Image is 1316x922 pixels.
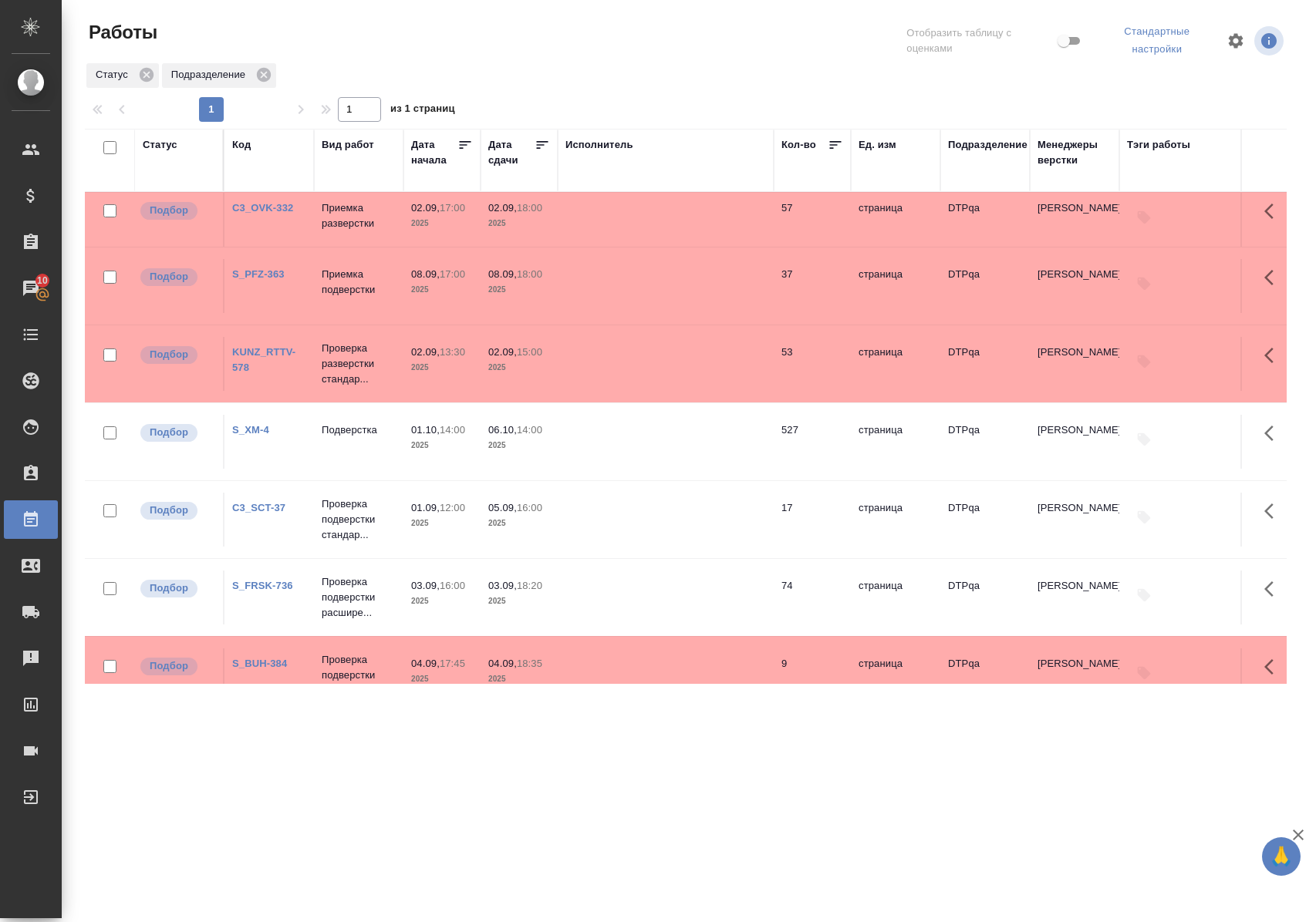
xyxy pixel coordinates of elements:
div: Тэги работы [1127,137,1190,153]
button: Здесь прячутся важные кнопки [1255,259,1292,296]
p: Приемка разверстки [322,200,396,231]
a: S_FRSK-736 [232,580,293,591]
div: Можно подбирать исполнителей [139,200,215,221]
div: Можно подбирать исполнителей [139,267,215,288]
a: C3_OVK-332 [232,202,293,214]
button: Здесь прячутся важные кнопки [1255,193,1292,230]
p: 2025 [488,594,550,609]
div: Статус [86,63,159,88]
p: Приемка подверстки [322,267,396,298]
td: страница [851,648,940,702]
div: Можно подбирать исполнителей [139,656,215,677]
p: 02.09, [488,202,517,214]
td: 37 [774,259,851,313]
p: 2025 [411,516,473,531]
td: 17 [774,493,851,547]
button: Добавить тэги [1127,422,1161,456]
span: Отобразить таблицу с оценками [906,25,1054,56]
td: DTPqa [940,493,1030,547]
p: [PERSON_NAME] [1038,345,1112,360]
p: 14:00 [517,424,542,436]
p: [PERSON_NAME] [1038,656,1112,671]
p: 17:00 [440,202,465,214]
p: 13:30 [440,346,465,358]
p: [PERSON_NAME] [1038,500,1112,516]
span: Настроить таблицу [1217,22,1254,59]
div: Можно подбирать исполнителей [139,578,215,599]
p: 2025 [411,282,473,298]
p: Проверка подверстки стандар... [322,496,396,543]
a: KUNZ_RTTV-578 [232,346,295,373]
td: страница [851,570,940,624]
p: 2025 [411,360,473,375]
p: Проверка разверстки стандар... [322,341,396,387]
span: 🙏 [1268,840,1294,873]
p: 16:00 [440,580,465,591]
p: 04.09, [488,658,517,669]
p: 16:00 [517,502,542,513]
p: 2025 [411,438,473,453]
p: 02.09, [411,346,440,358]
p: 06.10, [488,424,517,436]
p: 08.09, [488,268,517,280]
button: Здесь прячутся важные кнопки [1255,337,1292,374]
p: 18:20 [517,580,542,591]
p: 18:00 [517,202,542,214]
div: Дата сдачи [488,137,535,168]
p: [PERSON_NAME] [1038,578,1112,594]
td: страница [851,493,940,547]
button: Добавить тэги [1127,656,1161,690]
div: Ед. изм [859,137,896,153]
p: 01.09, [411,502,440,513]
p: Проверка подверстки стандар... [322,652,396,698]
p: 01.10, [411,424,440,436]
p: 03.09, [488,580,517,591]
p: Подбор [150,658,188,674]
button: Здесь прячутся важные кнопки [1255,648,1292,685]
p: 02.09, [488,346,517,358]
td: DTPqa [940,648,1030,702]
td: DTPqa [940,337,1030,391]
p: 17:00 [440,268,465,280]
button: Добавить тэги [1127,500,1161,534]
button: Добавить тэги [1127,200,1161,234]
td: DTPqa [940,570,1030,624]
p: 2025 [411,216,473,231]
p: 2025 [488,516,550,531]
button: Здесь прячутся важные кнопки [1255,570,1292,607]
span: Работы [85,20,157,45]
p: 2025 [488,360,550,375]
td: DTPqa [940,193,1030,247]
div: Дата начала [411,137,457,168]
button: 🙏 [1262,837,1301,876]
div: Можно подбирать исполнителей [139,345,215,365]
div: Код [232,137,251,153]
a: 10 [4,269,58,308]
div: Статус [143,137,177,153]
span: 10 [28,273,57,288]
td: 53 [774,337,851,391]
p: 05.09, [488,502,517,513]
p: 02.09, [411,202,440,214]
td: 74 [774,570,851,624]
p: 12:00 [440,502,465,513]
p: 2025 [488,671,550,687]
p: Подбор [150,425,188,440]
div: Кол-во [781,137,816,153]
div: Можно подбирать исполнителей [139,500,215,521]
p: Подбор [150,269,188,284]
p: 04.09, [411,658,440,669]
a: S_XM-4 [232,424,269,436]
p: Подбор [150,503,188,518]
td: DTPqa [940,259,1030,313]
p: 18:00 [517,268,542,280]
button: Добавить тэги [1127,267,1161,301]
p: 2025 [488,438,550,453]
button: Добавить тэги [1127,578,1161,612]
span: Посмотреть информацию [1254,26,1287,56]
p: 2025 [488,216,550,231]
div: split button [1097,20,1217,62]
td: 527 [774,415,851,469]
p: 2025 [411,594,473,609]
td: страница [851,337,940,391]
